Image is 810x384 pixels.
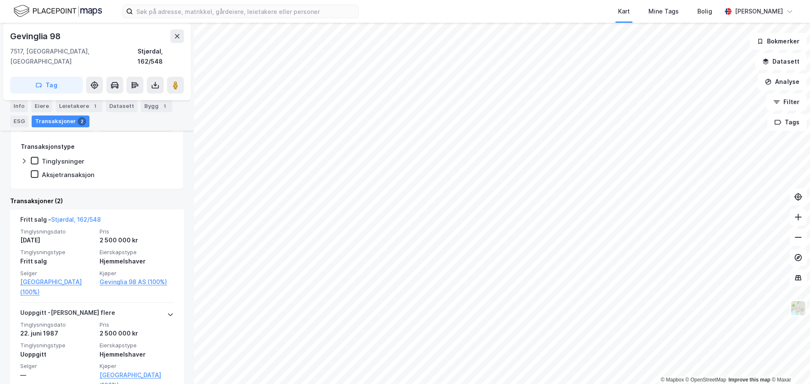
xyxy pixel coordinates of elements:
span: Eierskapstype [100,342,174,349]
div: 7517, [GEOGRAPHIC_DATA], [GEOGRAPHIC_DATA] [10,46,138,67]
div: Mine Tags [648,6,679,16]
button: Filter [766,94,807,110]
div: Leietakere [56,100,103,112]
button: Analyse [758,73,807,90]
div: ESG [10,115,28,127]
span: Tinglysningstype [20,249,94,256]
img: logo.f888ab2527a4732fd821a326f86c7f29.svg [13,4,102,19]
div: Bygg [141,100,172,112]
div: Hjemmelshaver [100,256,174,266]
div: Fritt salg [20,256,94,266]
div: [DATE] [20,235,94,245]
iframe: Chat Widget [768,344,810,384]
div: 22. juni 1987 [20,328,94,338]
button: Tag [10,77,83,94]
img: Z [790,300,806,316]
span: Kjøper [100,270,174,277]
div: 2 500 000 kr [100,235,174,245]
span: Tinglysningsdato [20,228,94,235]
span: Selger [20,270,94,277]
span: Tinglysningsdato [20,321,94,328]
div: 2 [78,117,86,126]
button: Tags [767,114,807,131]
a: Improve this map [729,377,770,383]
a: Gevinglia 98 AS (100%) [100,277,174,287]
div: Uoppgitt - [PERSON_NAME] flere [20,308,115,321]
div: Stjørdal, 162/548 [138,46,184,67]
div: Fritt salg - [20,215,101,228]
div: Aksjetransaksjon [42,171,94,179]
div: Transaksjoner [32,115,89,127]
span: Kjøper [100,363,174,370]
div: Uoppgitt [20,349,94,360]
div: 1 [91,102,99,110]
div: Eiere [31,100,52,112]
div: Gevinglia 98 [10,30,62,43]
div: 2 500 000 kr [100,328,174,338]
div: Kontrollprogram for chat [768,344,810,384]
a: Stjørdal, 162/548 [51,216,101,223]
div: Bolig [697,6,712,16]
span: Pris [100,228,174,235]
span: Selger [20,363,94,370]
div: 1 [160,102,169,110]
div: Datasett [106,100,138,112]
div: Info [10,100,28,112]
div: [PERSON_NAME] [735,6,783,16]
span: Tinglysningstype [20,342,94,349]
div: Kart [618,6,630,16]
button: Datasett [755,53,807,70]
div: Hjemmelshaver [100,349,174,360]
div: Transaksjoner (2) [10,196,184,206]
button: Bokmerker [750,33,807,50]
span: Eierskapstype [100,249,174,256]
a: Mapbox [661,377,684,383]
div: — [20,370,94,380]
input: Søk på adresse, matrikkel, gårdeiere, leietakere eller personer [133,5,358,18]
div: Tinglysninger [42,157,84,165]
span: Pris [100,321,174,328]
a: [GEOGRAPHIC_DATA] (100%) [20,277,94,297]
div: Transaksjonstype [21,142,75,152]
a: OpenStreetMap [686,377,726,383]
